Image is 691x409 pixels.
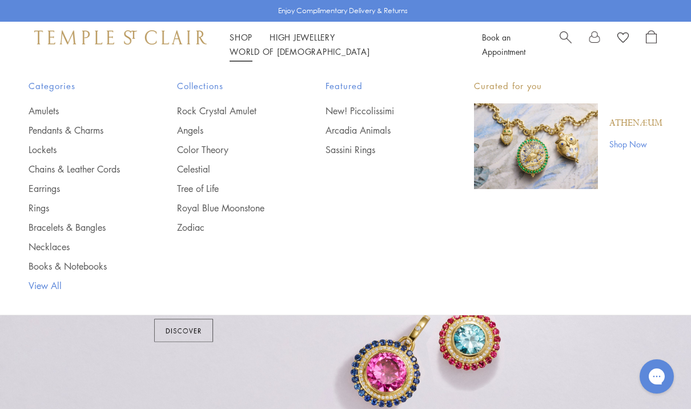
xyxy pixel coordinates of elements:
[560,30,572,59] a: Search
[230,30,456,59] nav: Main navigation
[326,143,428,156] a: Sassini Rings
[29,202,131,214] a: Rings
[29,143,131,156] a: Lockets
[29,279,131,292] a: View All
[29,124,131,137] a: Pendants & Charms
[230,31,252,43] a: ShopShop
[634,355,680,398] iframe: Gorgias live chat messenger
[326,79,428,93] span: Featured
[29,221,131,234] a: Bracelets & Bangles
[278,5,408,17] p: Enjoy Complimentary Delivery & Returns
[617,30,629,47] a: View Wishlist
[29,105,131,117] a: Amulets
[177,143,280,156] a: Color Theory
[230,46,369,57] a: World of [DEMOGRAPHIC_DATA]World of [DEMOGRAPHIC_DATA]
[177,182,280,195] a: Tree of Life
[482,31,525,57] a: Book an Appointment
[177,202,280,214] a: Royal Blue Moonstone
[609,138,662,150] a: Shop Now
[177,79,280,93] span: Collections
[270,31,335,43] a: High JewelleryHigh Jewellery
[177,163,280,175] a: Celestial
[177,124,280,137] a: Angels
[29,240,131,253] a: Necklaces
[326,105,428,117] a: New! Piccolissimi
[326,124,428,137] a: Arcadia Animals
[29,182,131,195] a: Earrings
[177,105,280,117] a: Rock Crystal Amulet
[29,163,131,175] a: Chains & Leather Cords
[29,79,131,93] span: Categories
[474,79,662,93] p: Curated for you
[29,260,131,272] a: Books & Notebooks
[34,30,207,44] img: Temple St. Clair
[609,117,662,130] a: Athenæum
[646,30,657,59] a: Open Shopping Bag
[177,221,280,234] a: Zodiac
